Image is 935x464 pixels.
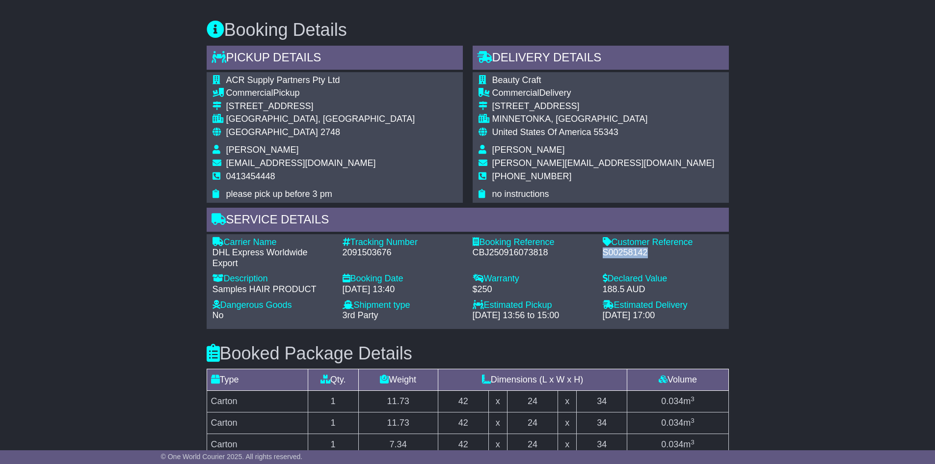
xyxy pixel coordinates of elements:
span: 55343 [594,127,618,137]
td: Carton [207,434,308,456]
td: 24 [507,412,558,434]
div: Customer Reference [603,237,723,248]
div: [DATE] 13:40 [343,284,463,295]
div: Service Details [207,208,729,234]
td: 24 [507,434,558,456]
td: 24 [507,391,558,412]
h3: Booked Package Details [207,344,729,363]
td: 1 [308,391,358,412]
span: Beauty Craft [492,75,541,85]
span: 0.034 [661,439,683,449]
td: x [558,434,577,456]
span: No [213,310,224,320]
div: Pickup [226,88,415,99]
div: 188.5 AUD [603,284,723,295]
div: Description [213,273,333,284]
sup: 3 [691,395,695,403]
span: Commercial [492,88,539,98]
td: Dimensions (L x W x H) [438,369,627,391]
div: [DATE] 17:00 [603,310,723,321]
span: 3rd Party [343,310,378,320]
td: x [488,434,507,456]
div: DHL Express Worldwide Export [213,247,333,269]
div: $250 [473,284,593,295]
span: please pick up before 3 pm [226,189,332,199]
td: 34 [577,391,627,412]
sup: 3 [691,438,695,446]
div: Warranty [473,273,593,284]
div: Pickup Details [207,46,463,72]
sup: 3 [691,417,695,424]
span: [PERSON_NAME][EMAIL_ADDRESS][DOMAIN_NAME] [492,158,715,168]
td: x [558,412,577,434]
div: Booking Reference [473,237,593,248]
td: x [558,391,577,412]
div: Carrier Name [213,237,333,248]
td: 42 [438,391,488,412]
td: x [488,391,507,412]
span: 0.034 [661,418,683,428]
td: 11.73 [358,412,438,434]
td: 11.73 [358,391,438,412]
div: Booking Date [343,273,463,284]
td: Carton [207,412,308,434]
div: Declared Value [603,273,723,284]
div: Delivery [492,88,715,99]
span: no instructions [492,189,549,199]
div: Dangerous Goods [213,300,333,311]
td: 42 [438,434,488,456]
span: [EMAIL_ADDRESS][DOMAIN_NAME] [226,158,376,168]
div: Tracking Number [343,237,463,248]
td: x [488,412,507,434]
span: 0413454448 [226,171,275,181]
td: 7.34 [358,434,438,456]
div: Estimated Delivery [603,300,723,311]
td: 34 [577,412,627,434]
span: © One World Courier 2025. All rights reserved. [161,453,303,461]
span: United States Of America [492,127,591,137]
h3: Booking Details [207,20,729,40]
div: [STREET_ADDRESS] [492,101,715,112]
div: Shipment type [343,300,463,311]
td: Qty. [308,369,358,391]
span: ACR Supply Partners Pty Ltd [226,75,340,85]
span: [PERSON_NAME] [226,145,299,155]
div: Delivery Details [473,46,729,72]
td: Type [207,369,308,391]
div: CBJ250916073818 [473,247,593,258]
td: m [627,391,728,412]
div: 2091503676 [343,247,463,258]
div: MINNETONKA, [GEOGRAPHIC_DATA] [492,114,715,125]
div: Estimated Pickup [473,300,593,311]
td: Volume [627,369,728,391]
div: [DATE] 13:56 to 15:00 [473,310,593,321]
td: 34 [577,434,627,456]
span: 2748 [321,127,340,137]
td: Weight [358,369,438,391]
div: [GEOGRAPHIC_DATA], [GEOGRAPHIC_DATA] [226,114,415,125]
td: m [627,412,728,434]
td: 1 [308,434,358,456]
span: [PHONE_NUMBER] [492,171,572,181]
span: Commercial [226,88,273,98]
div: Samples HAIR PRODUCT [213,284,333,295]
td: m [627,434,728,456]
div: S00258142 [603,247,723,258]
span: 0.034 [661,396,683,406]
span: [GEOGRAPHIC_DATA] [226,127,318,137]
div: [STREET_ADDRESS] [226,101,415,112]
td: 1 [308,412,358,434]
td: Carton [207,391,308,412]
span: [PERSON_NAME] [492,145,565,155]
td: 42 [438,412,488,434]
